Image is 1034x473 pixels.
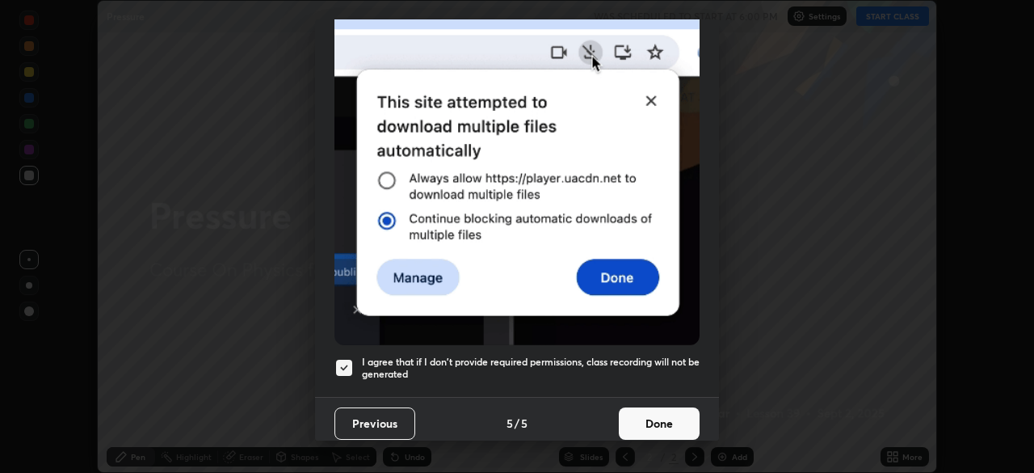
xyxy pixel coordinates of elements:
h4: 5 [506,415,513,432]
h4: 5 [521,415,528,432]
button: Done [619,408,700,440]
h4: / [515,415,519,432]
h5: I agree that if I don't provide required permissions, class recording will not be generated [362,356,700,381]
button: Previous [334,408,415,440]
